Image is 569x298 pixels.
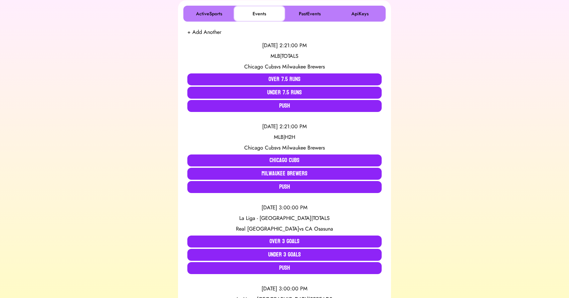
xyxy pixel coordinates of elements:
div: MLB | TOTALS [187,52,382,60]
button: ApiKeys [335,7,384,20]
button: Push [187,262,382,274]
button: Milwaukee Brewers [187,168,382,180]
div: MLB | H2H [187,133,382,141]
span: Chicago Cubs [244,63,276,70]
button: + Add Another [187,28,221,36]
div: [DATE] 2:21:00 PM [187,123,382,131]
span: CA Osasuna [305,225,333,233]
button: Push [187,100,382,112]
span: Real [GEOGRAPHIC_DATA] [236,225,299,233]
button: Chicago Cubs [187,154,382,166]
div: vs [187,144,382,152]
div: La Liga - [GEOGRAPHIC_DATA] | TOTALS [187,214,382,222]
div: [DATE] 3:00:00 PM [187,204,382,212]
button: PastEvents [285,7,334,20]
button: Under 7.5 Runs [187,87,382,99]
div: vs [187,63,382,71]
button: Over 3 Goals [187,236,382,248]
span: Chicago Cubs [244,144,276,151]
button: ActiveSports [185,7,234,20]
button: Push [187,181,382,193]
span: Milwaukee Brewers [282,63,325,70]
div: [DATE] 3:00:00 PM [187,285,382,293]
button: Over 7.5 Runs [187,73,382,85]
div: [DATE] 2:21:00 PM [187,42,382,50]
button: Under 3 Goals [187,249,382,261]
button: Events [235,7,284,20]
div: vs [187,225,382,233]
span: Milwaukee Brewers [282,144,325,151]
